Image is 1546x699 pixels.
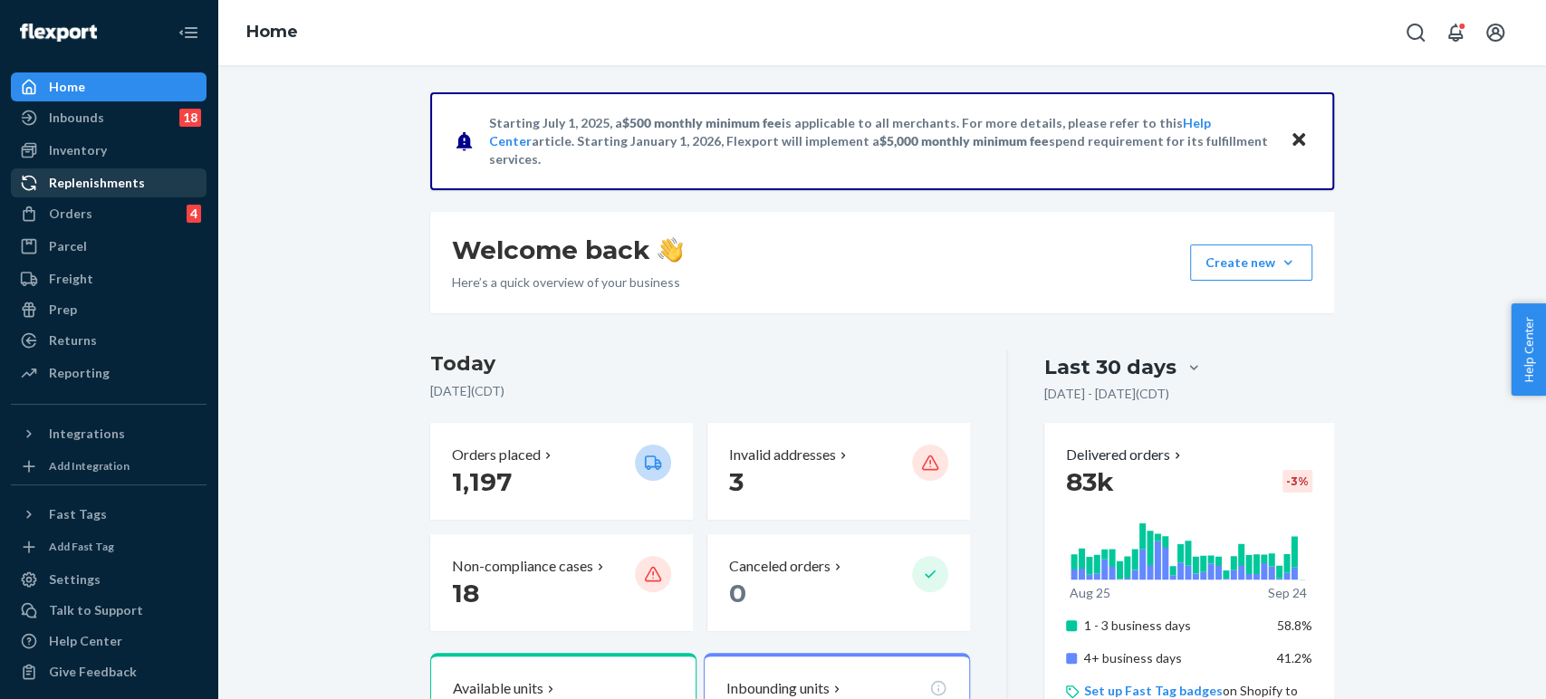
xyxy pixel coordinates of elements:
div: Freight [49,270,93,288]
div: Inbounds [49,109,104,127]
div: Inventory [49,141,107,159]
div: Parcel [49,237,87,255]
p: 4+ business days [1084,649,1263,667]
button: Close Navigation [170,14,206,51]
a: Reporting [11,359,206,388]
div: Orders [49,205,92,223]
p: Inbounding units [726,678,830,699]
button: Talk to Support [11,596,206,625]
img: hand-wave emoji [658,237,683,263]
button: Close [1287,128,1311,154]
div: Help Center [49,632,122,650]
a: Help Center [11,627,206,656]
p: Orders placed [452,445,541,465]
div: Fast Tags [49,505,107,523]
div: Reporting [49,364,110,382]
span: 58.8% [1277,618,1312,633]
img: Flexport logo [20,24,97,42]
a: Freight [11,264,206,293]
div: Add Integration [49,458,130,474]
a: Orders4 [11,199,206,228]
a: Inventory [11,136,206,165]
div: Prep [49,301,77,319]
button: Fast Tags [11,500,206,529]
p: Aug 25 [1070,584,1110,602]
p: Canceled orders [729,556,831,577]
div: Last 30 days [1044,353,1176,381]
button: Open notifications [1437,14,1474,51]
button: Give Feedback [11,657,206,686]
span: 41.2% [1277,650,1312,665]
div: Settings [49,570,101,589]
p: [DATE] ( CDT ) [430,382,971,400]
a: Returns [11,326,206,355]
div: 18 [179,109,201,127]
button: Open account menu [1477,14,1513,51]
div: Talk to Support [49,601,143,619]
a: Set up Fast Tag badges [1084,683,1223,698]
span: 3 [729,466,744,497]
p: [DATE] - [DATE] ( CDT ) [1044,385,1169,403]
button: Non-compliance cases 18 [430,534,693,631]
span: 18 [452,578,479,608]
a: Add Integration [11,455,206,477]
button: Delivered orders [1066,445,1185,465]
p: Invalid addresses [729,445,836,465]
div: Returns [49,331,97,349]
button: Orders placed 1,197 [430,423,693,520]
a: Replenishments [11,168,206,197]
button: Canceled orders 0 [707,534,970,631]
h3: Today [430,349,971,378]
div: Replenishments [49,174,145,192]
p: Sep 24 [1268,584,1307,602]
span: 1,197 [452,466,512,497]
span: $500 monthly minimum fee [622,115,782,130]
a: Home [11,72,206,101]
div: Give Feedback [49,663,137,681]
a: Settings [11,565,206,594]
div: Add Fast Tag [49,539,114,554]
span: 0 [729,578,746,608]
a: Parcel [11,232,206,261]
p: Non-compliance cases [452,556,593,577]
ol: breadcrumbs [232,6,312,59]
button: Invalid addresses 3 [707,423,970,520]
button: Open Search Box [1397,14,1434,51]
a: Home [246,22,298,42]
a: Prep [11,295,206,324]
a: Inbounds18 [11,103,206,132]
div: -3 % [1282,470,1312,493]
button: Create new [1190,244,1312,281]
span: $5,000 monthly minimum fee [879,133,1049,148]
div: Home [49,78,85,96]
div: 4 [187,205,201,223]
p: Here’s a quick overview of your business [452,273,683,292]
a: Add Fast Tag [11,536,206,558]
p: Starting July 1, 2025, a is applicable to all merchants. For more details, please refer to this a... [489,114,1272,168]
div: Integrations [49,425,125,443]
p: 1 - 3 business days [1084,617,1263,635]
p: Available units [453,678,543,699]
h1: Welcome back [452,234,683,266]
button: Help Center [1511,303,1546,396]
span: 83k [1066,466,1114,497]
button: Integrations [11,419,206,448]
span: Support [36,13,101,29]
